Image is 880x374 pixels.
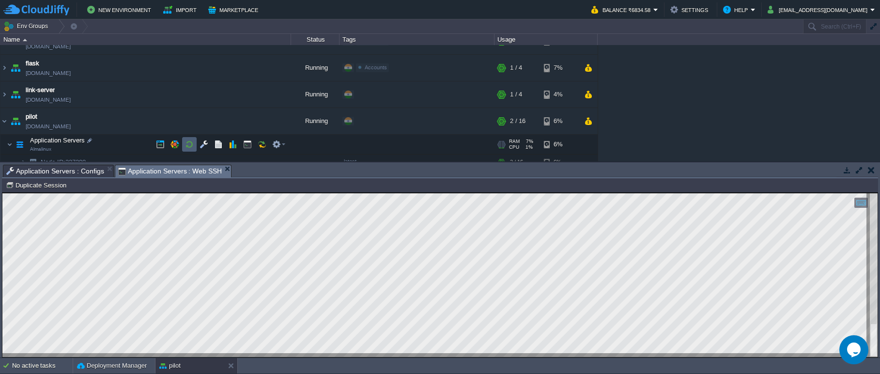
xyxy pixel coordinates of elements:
button: Marketplace [208,4,261,16]
img: AMDAwAAAACH5BAEAAAAALAAAAAABAAEAAAICRAEAOw== [0,81,8,108]
img: AMDAwAAAACH5BAEAAAAALAAAAAABAAEAAAICRAEAOw== [20,155,26,170]
div: 6% [544,155,575,170]
div: Tags [340,34,494,45]
a: Node ID:227208 [40,158,87,166]
img: AMDAwAAAACH5BAEAAAAALAAAAAABAAEAAAICRAEAOw== [0,108,8,134]
span: Application Servers : Web SSH [118,165,222,177]
img: AMDAwAAAACH5BAEAAAAALAAAAAABAAEAAAICRAEAOw== [13,135,27,154]
button: Settings [670,4,711,16]
button: Env Groups [3,19,51,33]
div: Usage [495,34,597,45]
span: latest [344,158,356,164]
div: 7% [544,55,575,81]
button: Balance ₹6834.58 [591,4,653,16]
img: AMDAwAAAACH5BAEAAAAALAAAAAABAAEAAAICRAEAOw== [26,155,40,170]
span: CPU [509,144,519,150]
div: 1 / 4 [510,81,522,108]
div: Running [291,81,340,108]
img: AMDAwAAAACH5BAEAAAAALAAAAAABAAEAAAICRAEAOw== [0,55,8,81]
a: Application ServersAlmalinux [29,137,86,144]
a: [DOMAIN_NAME] [26,122,71,131]
img: AMDAwAAAACH5BAEAAAAALAAAAAABAAEAAAICRAEAOw== [9,55,22,81]
span: Almalinux [30,146,51,152]
div: 1 / 4 [510,55,522,81]
button: New Environment [87,4,154,16]
div: 2 / 16 [510,108,525,134]
div: No active tasks [12,358,73,374]
a: flask [26,59,39,68]
div: Running [291,108,340,134]
img: AMDAwAAAACH5BAEAAAAALAAAAAABAAEAAAICRAEAOw== [7,135,13,154]
a: pilot [26,112,37,122]
button: Import [163,4,200,16]
div: 6% [544,108,575,134]
span: Node ID: [41,158,65,166]
div: 6% [544,135,575,154]
a: [DOMAIN_NAME] [26,68,71,78]
img: AMDAwAAAACH5BAEAAAAALAAAAAABAAEAAAICRAEAOw== [9,81,22,108]
a: [DOMAIN_NAME] [26,95,71,105]
span: Application Servers [29,136,86,144]
div: 2 / 16 [510,155,523,170]
span: 227208 [40,158,87,166]
span: Application Servers : Configs [6,165,104,177]
button: [EMAIL_ADDRESS][DOMAIN_NAME] [768,4,870,16]
iframe: chat widget [839,335,870,364]
button: Duplicate Session [6,181,69,189]
button: Help [723,4,751,16]
img: AMDAwAAAACH5BAEAAAAALAAAAAABAAEAAAICRAEAOw== [9,108,22,134]
div: Status [292,34,339,45]
div: 4% [544,81,575,108]
img: AMDAwAAAACH5BAEAAAAALAAAAAABAAEAAAICRAEAOw== [23,39,27,41]
button: Deployment Manager [77,361,147,371]
span: 7% [524,139,533,144]
button: pilot [159,361,181,371]
a: [DOMAIN_NAME] [26,42,71,51]
span: RAM [509,139,520,144]
div: Running [291,55,340,81]
span: 1% [523,144,533,150]
div: Name [1,34,291,45]
span: Accounts [365,64,387,70]
a: link-server [26,85,55,95]
img: CloudJiffy [3,4,69,16]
